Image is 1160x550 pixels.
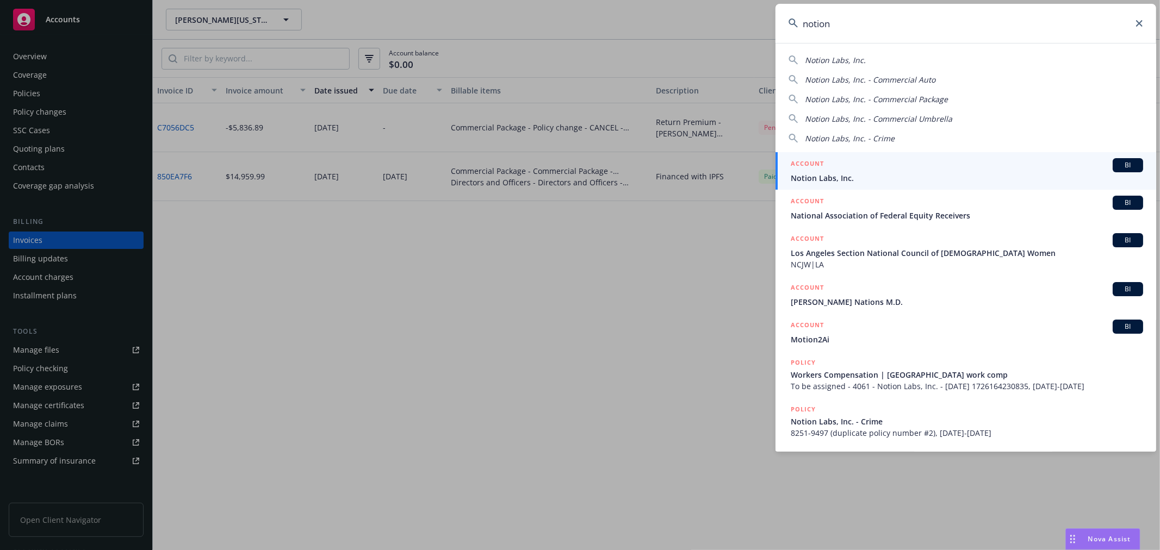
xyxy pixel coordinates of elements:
a: ACCOUNTBIMotion2Ai [776,314,1156,351]
button: Nova Assist [1065,528,1140,550]
span: Notion Labs, Inc. - Commercial Auto [805,74,935,85]
span: Notion Labs, Inc. - Crime [791,416,1143,427]
h5: POLICY [791,357,816,368]
span: Nova Assist [1088,534,1131,543]
div: Drag to move [1066,529,1080,549]
h5: POLICY [791,404,816,415]
span: Motion2Ai [791,334,1143,345]
span: BI [1117,235,1139,245]
h5: POLICY [791,451,816,461]
h5: ACCOUNT [791,158,824,171]
a: ACCOUNTBILos Angeles Section National Council of [DEMOGRAPHIC_DATA] WomenNCJW|LA [776,227,1156,276]
h5: ACCOUNT [791,282,824,295]
a: ACCOUNTBINational Association of Federal Equity Receivers [776,190,1156,227]
span: Notion Labs, Inc. [805,55,866,65]
h5: ACCOUNT [791,196,824,209]
a: POLICYNotion Labs, Inc. - Crime8251-9497 (duplicate policy number #2), [DATE]-[DATE] [776,398,1156,445]
a: POLICY [776,445,1156,491]
span: BI [1117,322,1139,332]
span: Workers Compensation | [GEOGRAPHIC_DATA] work comp [791,369,1143,380]
span: 8251-9497 (duplicate policy number #2), [DATE]-[DATE] [791,427,1143,439]
span: Notion Labs, Inc. - Crime [805,133,895,143]
h5: ACCOUNT [791,320,824,333]
input: Search... [776,4,1156,43]
h5: ACCOUNT [791,233,824,246]
span: Notion Labs, Inc. - Commercial Package [805,94,948,104]
span: Notion Labs, Inc. [791,172,1143,184]
span: [PERSON_NAME] Nations M.D. [791,296,1143,308]
span: National Association of Federal Equity Receivers [791,210,1143,221]
span: BI [1117,198,1139,208]
span: BI [1117,284,1139,294]
a: ACCOUNTBINotion Labs, Inc. [776,152,1156,190]
span: Notion Labs, Inc. - Commercial Umbrella [805,114,952,124]
span: BI [1117,160,1139,170]
span: Los Angeles Section National Council of [DEMOGRAPHIC_DATA] Women [791,247,1143,259]
span: NCJW|LA [791,259,1143,270]
span: To be assigned - 4061 - Notion Labs, Inc. - [DATE] 1726164230835, [DATE]-[DATE] [791,380,1143,392]
a: ACCOUNTBI[PERSON_NAME] Nations M.D. [776,276,1156,314]
a: POLICYWorkers Compensation | [GEOGRAPHIC_DATA] work compTo be assigned - 4061 - Notion Labs, Inc.... [776,351,1156,398]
